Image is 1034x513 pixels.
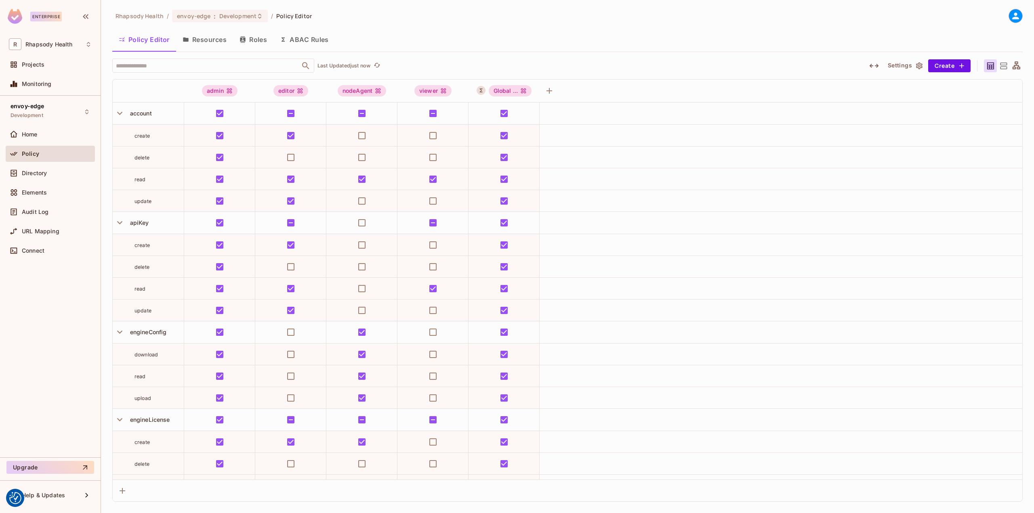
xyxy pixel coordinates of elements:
[317,63,370,69] p: Last Updated just now
[135,155,149,161] span: delete
[116,12,164,20] span: the active workspace
[22,170,47,176] span: Directory
[135,308,151,314] span: update
[9,492,21,504] button: Consent Preferences
[127,329,167,335] span: engineConfig
[135,242,150,248] span: create
[271,12,273,20] li: /
[176,29,233,50] button: Resources
[374,62,380,70] span: refresh
[135,176,146,182] span: read
[22,81,52,87] span: Monitoring
[9,38,21,50] span: R
[8,9,22,24] img: SReyMgAAAABJRU5ErkJggg==
[135,461,149,467] span: delete
[885,59,925,72] button: Settings
[9,492,21,504] img: Revisit consent button
[22,247,44,254] span: Connect
[22,228,59,235] span: URL Mapping
[233,29,273,50] button: Roles
[135,352,158,358] span: download
[167,12,169,20] li: /
[30,12,62,21] div: Enterprise
[276,12,312,20] span: Policy Editor
[135,395,151,401] span: upload
[135,133,150,139] span: create
[135,373,146,379] span: read
[414,85,452,96] div: viewer
[22,492,65,498] span: Help & Updates
[11,112,43,119] span: Development
[928,59,971,72] button: Create
[127,416,170,423] span: engineLicense
[25,41,72,48] span: Workspace: Rhapsody Health
[273,29,335,50] button: ABAC Rules
[338,85,386,96] div: nodeAgent
[22,61,44,68] span: Projects
[219,12,256,20] span: Development
[127,110,152,117] span: account
[135,264,149,270] span: delete
[477,86,485,95] button: A User Set is a dynamically conditioned role, grouping users based on real-time criteria.
[11,103,44,109] span: envoy-edge
[213,13,216,19] span: :
[273,85,308,96] div: editor
[202,85,237,96] div: admin
[370,61,382,71] span: Click to refresh data
[135,439,150,445] span: create
[112,29,176,50] button: Policy Editor
[300,60,311,71] button: Open
[489,85,532,96] span: Global Envoy
[22,151,39,157] span: Policy
[135,198,151,204] span: update
[135,286,146,292] span: read
[22,131,38,138] span: Home
[372,61,382,71] button: refresh
[489,85,532,96] div: Global ...
[177,12,210,20] span: envoy-edge
[127,219,149,226] span: apiKey
[22,189,47,196] span: Elements
[22,209,48,215] span: Audit Log
[6,461,94,474] button: Upgrade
